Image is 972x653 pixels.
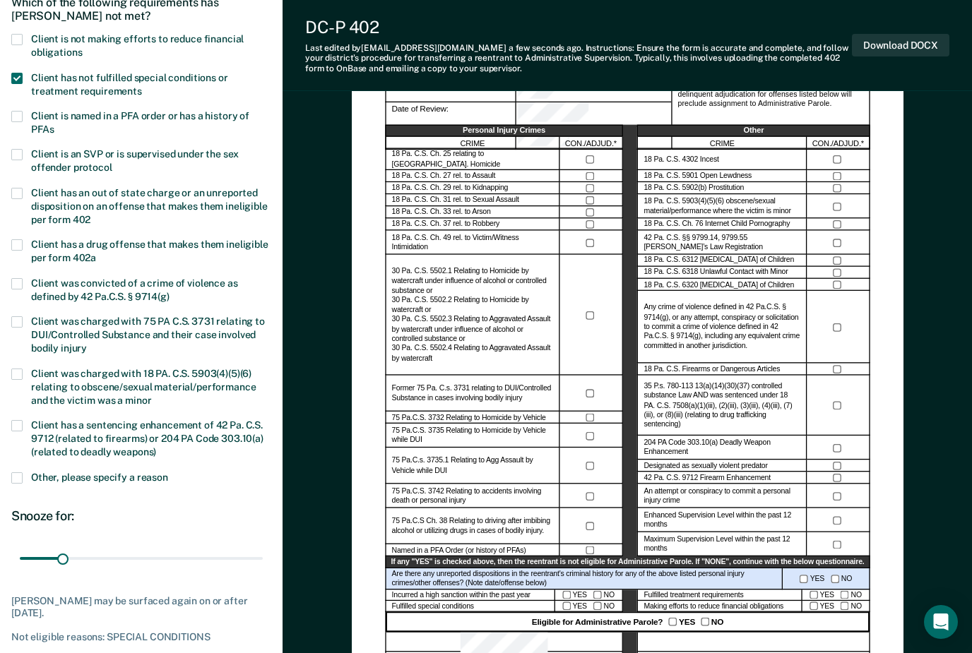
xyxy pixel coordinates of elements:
[385,137,559,149] div: CRIME
[516,102,671,126] div: Date of Review:
[31,33,244,58] span: Client is not making efforts to reduce financial obligations
[11,595,271,619] div: [PERSON_NAME] may be surfaced again on or after [DATE].
[385,601,555,612] div: Fulfilled special conditions
[637,589,802,601] div: Fulfilled treatment requirements
[644,155,718,164] label: 18 Pa. C.S. 4302 Incest
[31,72,228,97] span: Client has not fulfilled special conditions or treatment requirements
[391,208,490,217] label: 18 Pa. C.S. Ch. 33 rel. to Arson
[644,172,752,181] label: 18 Pa. C.S. 5901 Open Lewdness
[31,316,265,354] span: Client was charged with 75 PA C.S. 3731 relating to DUI/Controlled Substance and their case invol...
[644,486,800,505] label: An attempt or conspiracy to commit a personal injury crime
[555,601,622,612] div: YES NO
[11,631,271,643] div: Not eligible reasons: SPECIAL CONDITIONS
[391,546,526,556] label: Named in a PFA Order (or history of PFAs)
[671,54,870,150] div: Instructions: Review current offenses and criminal history for crimes which would disqualify the ...
[391,486,553,505] label: 75 Pa.C.S. 3742 Relating to accidents involving death or personal injury
[783,568,870,589] div: YES NO
[31,472,168,483] span: Other, please specify a reason
[385,556,870,568] div: If any "YES" is checked above, then the reentrant is not eligible for Administrative Parole. If "...
[31,239,268,263] span: Client has a drug offense that makes them ineligible per form 402a
[391,267,553,364] label: 30 Pa. C.S. 5502.1 Relating to Homicide by watercraft under influence of alcohol or controlled su...
[391,220,499,229] label: 18 Pa. C.S. Ch. 37 rel. to Robbery
[391,456,553,475] label: 75 Pa.C.s. 3735.1 Relating to Agg Assault by Vehicle while DUI
[644,184,744,193] label: 18 Pa. C.S. 5902(b) Prostitution
[391,384,553,403] label: Former 75 Pa. C.s. 3731 relating to DUI/Controlled Substance in cases involving bodily injury
[391,517,553,536] label: 75 Pa.C.S Ch. 38 Relating to driving after imbibing alcohol or utilizing drugs in cases of bodily...
[637,137,807,149] div: CRIME
[385,612,870,632] div: Eligible for Administrative Parole? YES NO
[637,601,802,612] div: Making efforts to reduce financial obligations
[644,268,788,278] label: 18 Pa. C.S. 6318 Unlawful Contact with Minor
[385,589,555,601] div: Incurred a high sanction within the past year
[391,426,553,445] label: 75 Pa.C.S. 3735 Relating to Homicide by Vehicle while DUI
[31,277,238,302] span: Client was convicted of a crime of violence as defined by 42 Pa.C.S. § 9714(g)
[637,125,870,137] div: Other
[305,43,852,73] div: Last edited by [EMAIL_ADDRESS][DOMAIN_NAME] . Instructions: Ensure the form is accurate and compl...
[555,589,622,601] div: YES NO
[11,508,271,524] div: Snooze for:
[391,184,508,193] label: 18 Pa. C.S. Ch. 29 rel. to Kidnapping
[644,220,790,229] label: 18 Pa. C.S. Ch. 76 Internet Child Pornography
[644,381,800,429] label: 35 P.s. 780-113 13(a)(14)(30)(37) controlled substance Law AND was sentenced under 18 PA. C.S. 75...
[644,365,780,375] label: 18 Pa. C.S. Firearms or Dangerous Articles
[644,535,800,554] label: Maximum Supervision Level within the past 12 months
[31,368,256,406] span: Client was charged with 18 PA. C.S. 5903(4)(5)(6) relating to obscene/sexual material/performance...
[802,601,870,612] div: YES NO
[305,17,852,37] div: DC-P 402
[924,605,958,639] div: Open Intercom Messenger
[807,137,870,149] div: CON./ADJUD.*
[391,150,553,169] label: 18 Pa. C.S. Ch. 25 relating to [GEOGRAPHIC_DATA]. Homicide
[509,43,581,53] span: a few seconds ago
[644,197,800,216] label: 18 Pa. C.S. 5903(4)(5)(6) obscene/sexual material/performance where the victim is minor
[385,125,622,137] div: Personal Injury Crimes
[644,303,800,351] label: Any crime of violence defined in 42 Pa.C.S. § 9714(g), or any attempt, conspiracy or solicitation...
[391,196,518,205] label: 18 Pa. C.S. Ch. 31 rel. to Sexual Assault
[644,461,767,471] label: Designated as sexually violent predator
[644,438,800,457] label: 204 PA Code 303.10(a) Deadly Weapon Enhancement
[559,137,622,149] div: CON./ADJUD.*
[31,419,263,457] span: Client has a sentencing enhancement of 42 Pa. C.S. 9712 (related to firearms) or 204 PA Code 303....
[644,256,794,266] label: 18 Pa. C.S. 6312 [MEDICAL_DATA] of Children
[385,568,783,589] div: Are there any unreported dispositions in the reentrant's criminal history for any of the above li...
[852,34,949,57] button: Download DOCX
[391,233,553,252] label: 18 Pa. C.S. Ch. 49 rel. to Victim/Witness Intimidation
[644,233,800,252] label: 42 Pa. C.S. §§ 9799.14, 9799.55 [PERSON_NAME]’s Law Registration
[802,589,870,601] div: YES NO
[391,172,495,181] label: 18 Pa. C.S. Ch. 27 rel. to Assault
[644,473,771,483] label: 42 Pa. C.S. 9712 Firearm Enhancement
[644,280,794,290] label: 18 Pa. C.S. 6320 [MEDICAL_DATA] of Children
[31,148,238,173] span: Client is an SVP or is supervised under the sex offender protocol
[31,187,268,225] span: Client has an out of state charge or an unreported disposition on an offense that makes them inel...
[391,413,545,423] label: 75 Pa.C.S. 3732 Relating to Homicide by Vehicle
[31,110,249,135] span: Client is named in a PFA order or has a history of PFAs
[385,102,516,126] div: Date of Review:
[644,510,800,529] label: Enhanced Supervision Level within the past 12 months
